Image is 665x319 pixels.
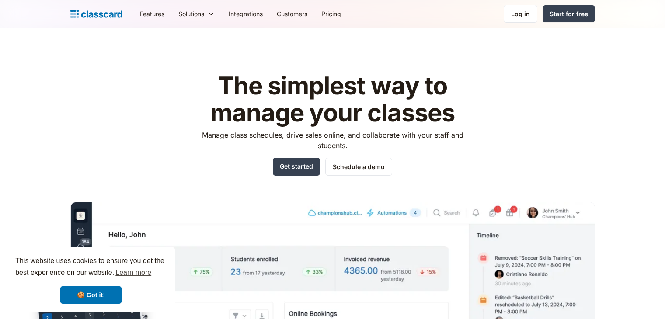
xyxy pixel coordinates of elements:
a: Log in [504,5,537,23]
a: Features [133,4,171,24]
p: Manage class schedules, drive sales online, and collaborate with your staff and students. [194,130,471,151]
a: Get started [273,158,320,176]
a: Schedule a demo [325,158,392,176]
div: Start for free [550,9,588,18]
h1: The simplest way to manage your classes [194,73,471,126]
div: Log in [511,9,530,18]
a: Customers [270,4,314,24]
a: dismiss cookie message [60,286,122,304]
div: Solutions [178,9,204,18]
a: Start for free [543,5,595,22]
a: learn more about cookies [114,266,153,279]
span: This website uses cookies to ensure you get the best experience on our website. [15,256,167,279]
a: Integrations [222,4,270,24]
div: Solutions [171,4,222,24]
div: cookieconsent [7,247,175,312]
a: Pricing [314,4,348,24]
a: home [70,8,122,20]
